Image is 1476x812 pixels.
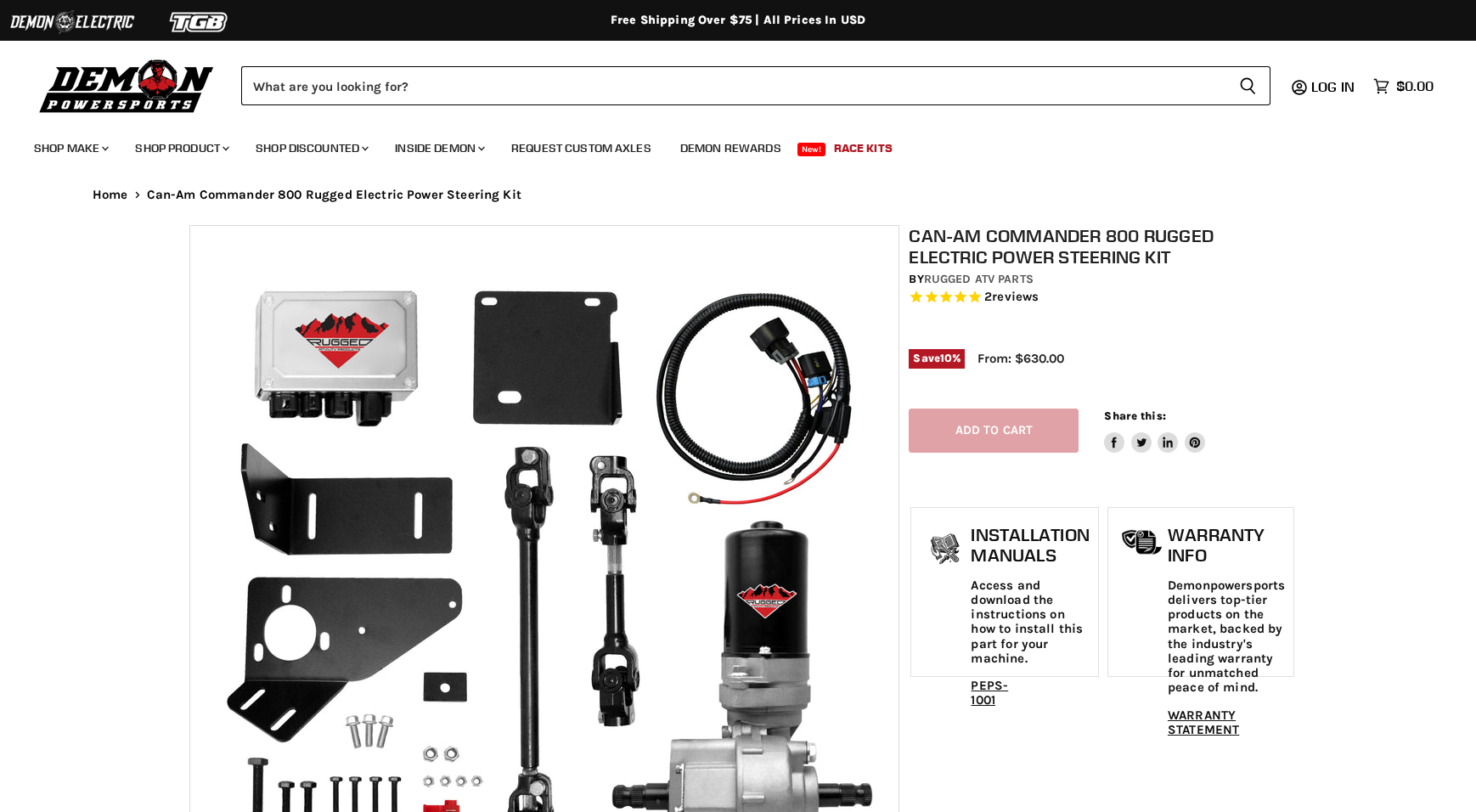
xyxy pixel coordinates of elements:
[136,6,263,38] img: TGB Logo 2
[971,525,1089,565] h1: Installation Manuals
[8,6,136,38] img: Demon Electric Logo 2
[93,188,128,202] a: Home
[1168,578,1285,696] p: Demonpowersports delivers top-tier products on the market, backed by the industry's leading warra...
[940,352,952,364] span: 10
[977,351,1064,366] span: From: $630.00
[1396,78,1434,94] span: $0.00
[971,678,1008,708] a: PEPS-1001
[122,131,239,166] a: Shop Product
[21,131,119,166] a: Shop Make
[1121,529,1163,555] img: warranty-icon.png
[1304,79,1365,94] a: Log in
[1225,66,1270,105] button: Search
[984,290,1039,305] span: 2 reviews
[797,143,826,156] span: New!
[241,66,1270,105] form: Product
[59,188,1417,202] nav: Breadcrumbs
[924,272,1034,286] a: Rugged ATV Parts
[243,131,379,166] a: Shop Discounted
[971,578,1089,667] p: Access and download the instructions on how to install this part for your machine.
[499,131,664,166] a: Request Custom Axles
[1311,78,1355,95] span: Log in
[924,529,966,572] img: install_manual-icon.png
[909,225,1296,268] h1: Can-Am Commander 800 Rugged Electric Power Steering Kit
[1168,525,1285,565] h1: Warranty Info
[909,349,965,368] span: Save %
[1168,708,1239,737] a: WARRANTY STATEMENT
[821,131,905,166] a: Race Kits
[147,188,521,202] span: Can-Am Commander 800 Rugged Electric Power Steering Kit
[1104,409,1165,422] span: Share this:
[241,66,1225,105] input: Search
[1365,74,1442,99] a: $0.00
[1104,409,1205,454] aside: Share this:
[21,124,1429,166] ul: Main menu
[382,131,495,166] a: Inside Demon
[34,55,220,116] img: Demon Powersports
[992,290,1039,305] span: reviews
[59,13,1417,28] div: Free Shipping Over $75 | All Prices In USD
[668,131,794,166] a: Demon Rewards
[909,289,1296,307] span: Rated 5.0 out of 5 stars 2 reviews
[909,270,1296,289] div: by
